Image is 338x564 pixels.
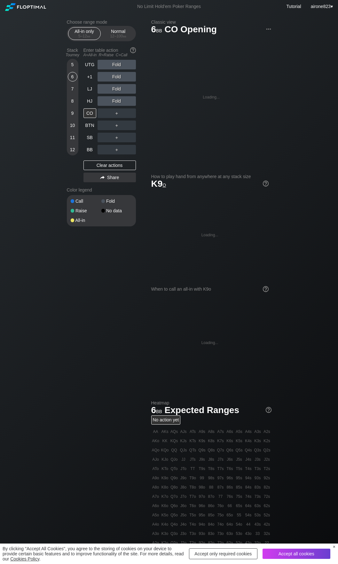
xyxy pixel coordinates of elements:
[67,20,136,25] h2: Choose range mode
[225,427,234,436] div: A6s
[309,3,334,10] div: ▾
[263,549,330,559] div: Accept all cookies
[170,464,179,473] div: QTo
[253,501,262,510] div: 63s
[207,483,216,492] div: 88
[170,446,179,455] div: QQ
[253,483,262,492] div: 83s
[179,427,188,436] div: AJs
[216,427,225,436] div: A7s
[179,511,188,520] div: J5o
[263,446,271,455] div: Q2s
[244,492,253,501] div: 74s
[161,511,169,520] div: K5o
[10,556,39,561] a: Cookies Policy
[151,520,160,529] div: A4o
[170,492,179,501] div: Q7o
[225,436,234,445] div: K6s
[83,60,96,69] div: UTG
[188,501,197,510] div: T6o
[235,455,244,464] div: J5s
[101,199,132,203] div: Fold
[244,436,253,445] div: K4s
[235,501,244,510] div: 65s
[188,446,197,455] div: QTs
[179,501,188,510] div: J6o
[262,180,269,187] img: help.32db89a4.svg
[164,25,218,35] span: CO Opening
[151,492,160,501] div: A7o
[68,60,77,69] div: 5
[68,84,77,94] div: 7
[188,538,197,547] div: T2o
[207,529,216,538] div: 83o
[263,455,271,464] div: J2s
[151,474,160,482] div: A9o
[253,455,262,464] div: J3s
[83,84,96,94] div: LJ
[151,446,160,455] div: AQo
[170,538,179,547] div: Q2o
[179,474,188,482] div: J9o
[5,3,46,11] img: Floptimal logo
[207,511,216,520] div: 85o
[104,27,133,40] div: Normal
[198,483,207,492] div: 98o
[216,455,225,464] div: J7s
[253,520,262,529] div: 43s
[156,407,162,414] span: bb
[188,483,197,492] div: T8o
[263,492,271,501] div: 72s
[123,34,126,38] span: bb
[151,405,271,415] h1: Expected Ranges
[179,538,188,547] div: J2o
[225,464,234,473] div: T6s
[151,511,160,520] div: A5o
[151,174,269,179] h2: How to play hand from anywhere at any stack size
[83,133,96,142] div: SB
[188,492,197,501] div: T7o
[161,483,169,492] div: K8o
[179,529,188,538] div: J3o
[179,446,188,455] div: QJs
[207,474,216,482] div: 98s
[244,446,253,455] div: Q4s
[253,529,262,538] div: 33
[170,427,179,436] div: AQs
[198,464,207,473] div: T9s
[253,474,262,482] div: 93s
[188,427,197,436] div: ATs
[151,179,166,189] span: K9
[68,145,77,154] div: 12
[83,108,96,118] div: CO
[216,464,225,473] div: T7s
[71,218,101,223] div: All-in
[263,464,271,473] div: T2s
[83,96,96,106] div: HJ
[188,511,197,520] div: T5o
[244,511,253,520] div: 54s
[235,474,244,482] div: 95s
[161,501,169,510] div: K6o
[188,520,197,529] div: T4o
[151,455,160,464] div: AJo
[101,208,132,213] div: No data
[225,538,234,547] div: 62o
[161,492,169,501] div: K7o
[244,483,253,492] div: 84s
[216,529,225,538] div: 73o
[68,121,77,130] div: 10
[198,446,207,455] div: Q9s
[98,72,136,82] div: Fold
[244,427,253,436] div: A4s
[225,520,234,529] div: 64o
[161,474,169,482] div: K9o
[151,436,160,445] div: AKo
[216,446,225,455] div: Q7s
[188,455,197,464] div: JTs
[216,436,225,445] div: K7s
[263,427,271,436] div: A2s
[207,427,216,436] div: A8s
[216,501,225,510] div: 76o
[311,4,331,9] span: airone823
